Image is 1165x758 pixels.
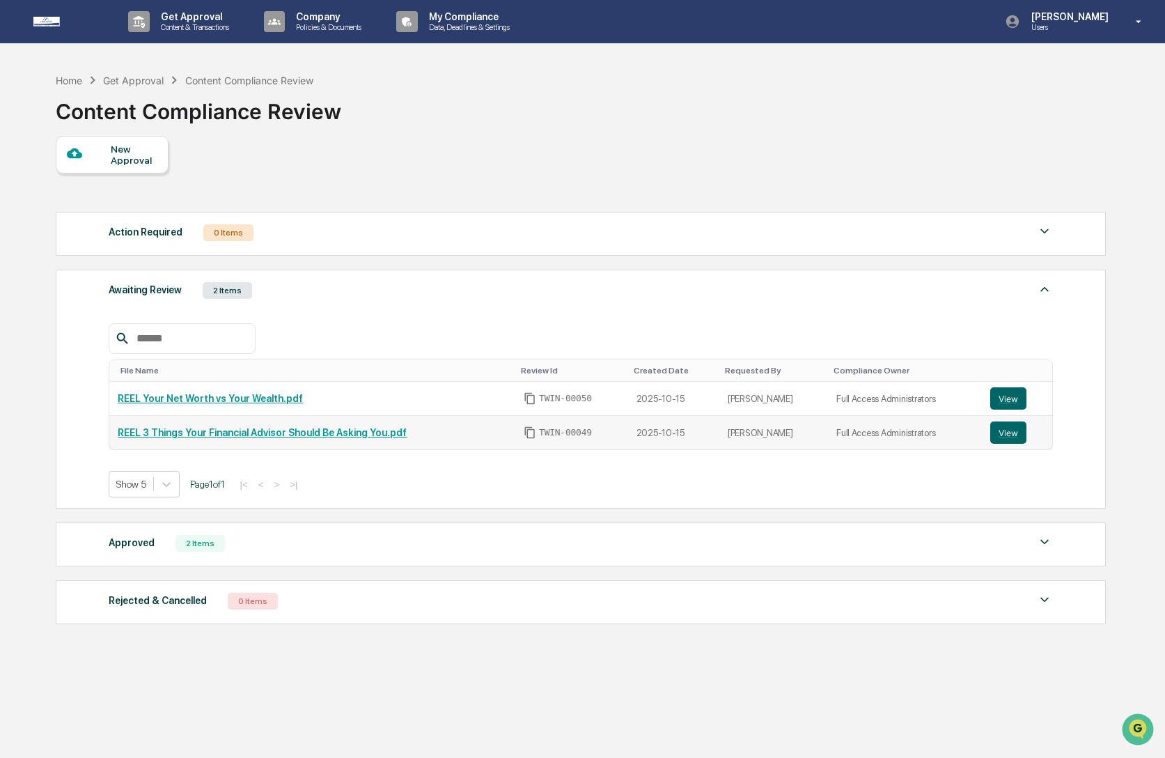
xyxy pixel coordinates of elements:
[14,177,25,188] div: 🖐️
[109,281,182,299] div: Awaiting Review
[118,393,303,404] a: REEL Your Net Worth vs Your Wealth.pdf
[237,111,253,127] button: Start new chat
[56,88,341,124] div: Content Compliance Review
[14,29,253,52] p: How can we help?
[8,170,95,195] a: 🖐️Preclearance
[524,426,536,439] span: Copy Id
[521,366,622,376] div: Toggle SortBy
[47,107,228,121] div: Start new chat
[539,393,592,404] span: TWIN-00050
[28,176,90,189] span: Preclearance
[103,75,164,86] div: Get Approval
[185,75,313,86] div: Content Compliance Review
[828,382,982,416] td: Full Access Administrators
[1020,11,1116,22] p: [PERSON_NAME]
[270,479,284,490] button: >
[834,366,976,376] div: Toggle SortBy
[285,11,368,22] p: Company
[628,382,719,416] td: 2025-10-15
[719,416,828,449] td: [PERSON_NAME]
[203,282,252,299] div: 2 Items
[28,202,88,216] span: Data Lookup
[1036,281,1053,297] img: caret
[1036,534,1053,550] img: caret
[228,593,278,610] div: 0 Items
[719,382,828,416] td: [PERSON_NAME]
[254,479,268,490] button: <
[634,366,714,376] div: Toggle SortBy
[95,170,178,195] a: 🗄️Attestations
[628,416,719,449] td: 2025-10-15
[418,11,517,22] p: My Compliance
[828,416,982,449] td: Full Access Administrators
[725,366,822,376] div: Toggle SortBy
[14,107,39,132] img: 1746055101610-c473b297-6a78-478c-a979-82029cc54cd1
[1120,712,1158,750] iframe: Open customer support
[1036,591,1053,608] img: caret
[993,366,1047,376] div: Toggle SortBy
[286,479,302,490] button: >|
[175,535,225,552] div: 2 Items
[47,121,176,132] div: We're available if you need us!
[235,479,251,490] button: |<
[8,196,93,222] a: 🔎Data Lookup
[524,392,536,405] span: Copy Id
[139,236,169,247] span: Pylon
[14,203,25,215] div: 🔎
[111,144,157,166] div: New Approval
[190,479,225,490] span: Page 1 of 1
[33,17,100,26] img: logo
[539,427,592,438] span: TWIN-00049
[115,176,173,189] span: Attestations
[120,366,510,376] div: Toggle SortBy
[56,75,82,86] div: Home
[203,224,253,241] div: 0 Items
[150,22,236,32] p: Content & Transactions
[990,421,1044,444] a: View
[1036,223,1053,240] img: caret
[990,421,1026,444] button: View
[285,22,368,32] p: Policies & Documents
[990,387,1044,410] a: View
[990,387,1026,410] button: View
[109,591,207,610] div: Rejected & Cancelled
[98,235,169,247] a: Powered byPylon
[418,22,517,32] p: Data, Deadlines & Settings
[109,534,155,552] div: Approved
[1020,22,1116,32] p: Users
[109,223,182,241] div: Action Required
[101,177,112,188] div: 🗄️
[150,11,236,22] p: Get Approval
[118,427,407,438] a: REEL 3 Things Your Financial Advisor Should Be Asking You.pdf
